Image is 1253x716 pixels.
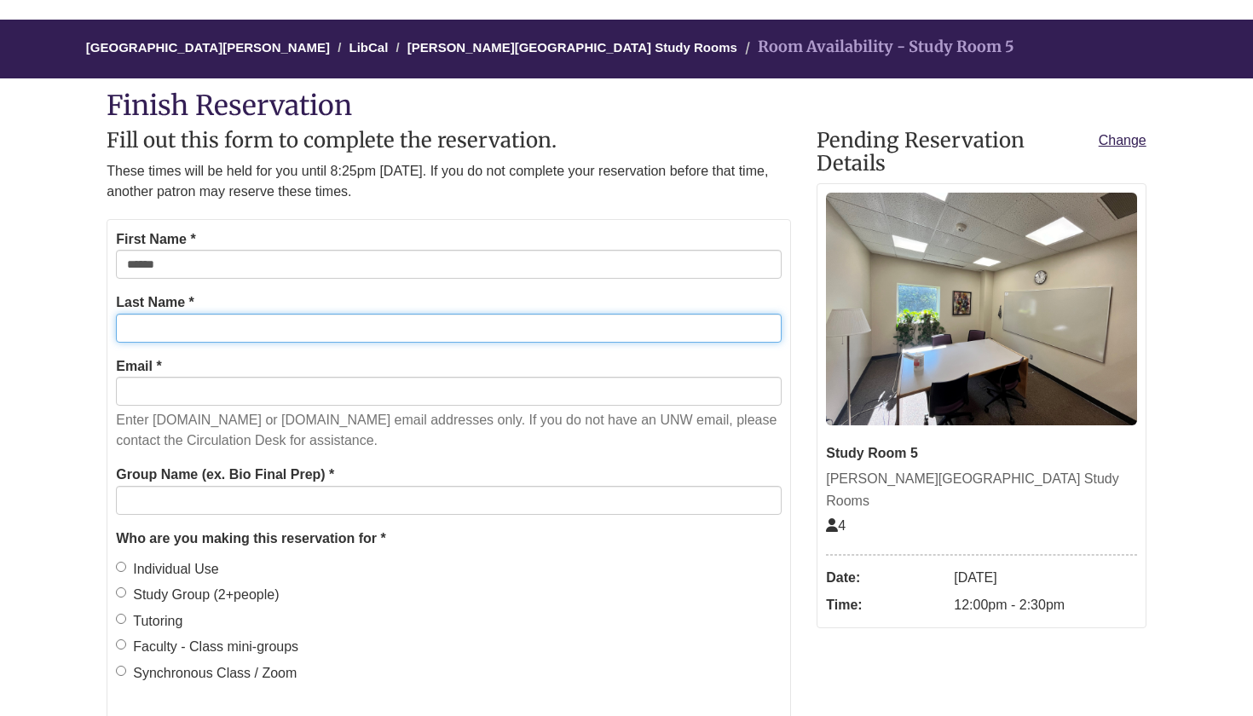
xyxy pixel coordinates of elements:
a: [PERSON_NAME][GEOGRAPHIC_DATA] Study Rooms [407,40,737,55]
input: Individual Use [116,562,126,572]
label: Faculty - Class mini-groups [116,636,298,658]
p: These times will be held for you until 8:25pm [DATE]. If you do not complete your reservation bef... [107,161,791,202]
label: Last Name * [116,292,194,314]
div: Study Room 5 [826,442,1137,465]
input: Tutoring [116,614,126,624]
span: The capacity of this space [826,518,846,533]
dd: 12:00pm - 2:30pm [954,592,1137,619]
dd: [DATE] [954,564,1137,592]
h2: Fill out this form to complete the reservation. [107,130,791,152]
a: Change [1099,130,1146,152]
label: Tutoring [116,610,182,632]
a: [GEOGRAPHIC_DATA][PERSON_NAME] [86,40,330,55]
input: Study Group (2+people) [116,587,126,598]
label: Email * [116,355,161,378]
legend: Who are you making this reservation for * [116,528,782,550]
input: Faculty - Class mini-groups [116,639,126,650]
nav: Breadcrumb [107,20,1146,78]
h1: Finish Reservation [107,91,1146,121]
label: First Name * [116,228,195,251]
div: [PERSON_NAME][GEOGRAPHIC_DATA] Study Rooms [826,468,1137,511]
label: Synchronous Class / Zoom [116,662,297,684]
label: Group Name (ex. Bio Final Prep) * [116,464,334,486]
h2: Pending Reservation Details [817,130,1146,175]
input: Synchronous Class / Zoom [116,666,126,676]
a: LibCal [349,40,389,55]
li: Room Availability - Study Room 5 [741,35,1014,60]
label: Individual Use [116,558,219,580]
dt: Time: [826,592,945,619]
img: Study Room 5 [826,193,1137,425]
label: Study Group (2+people) [116,584,279,606]
p: Enter [DOMAIN_NAME] or [DOMAIN_NAME] email addresses only. If you do not have an UNW email, pleas... [116,410,782,451]
dt: Date: [826,564,945,592]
